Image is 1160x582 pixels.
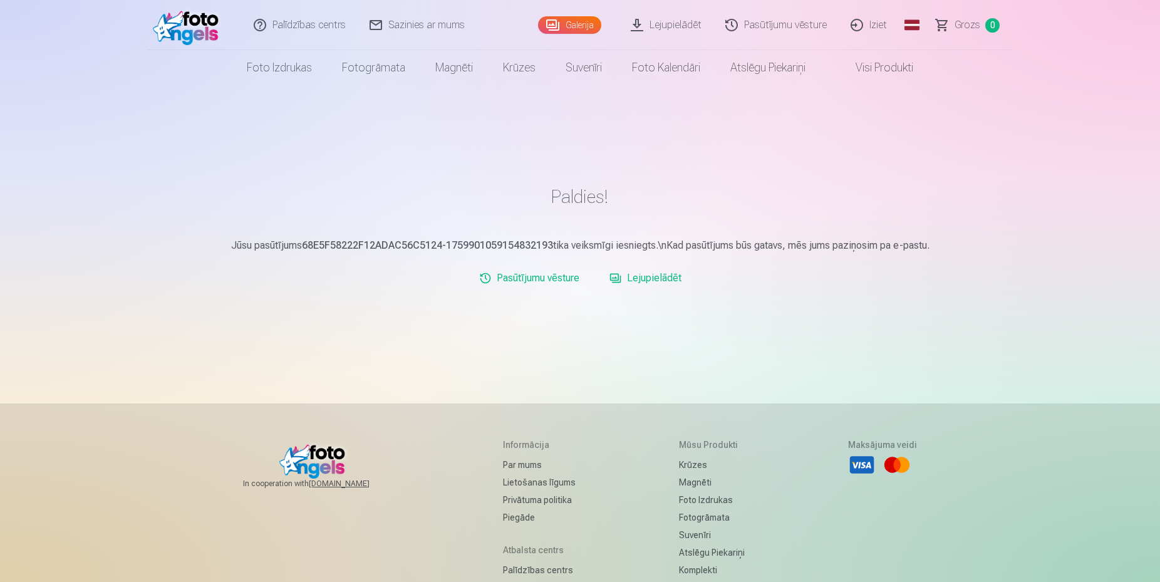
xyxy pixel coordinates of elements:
[503,491,576,509] a: Privātuma politika
[327,50,420,85] a: Fotogrāmata
[679,561,745,579] a: Komplekti
[503,509,576,526] a: Piegāde
[679,439,745,451] h5: Mūsu produkti
[679,509,745,526] a: Fotogrāmata
[503,474,576,491] a: Lietošanas līgums
[604,266,686,291] a: Lejupielādēt
[503,456,576,474] a: Par mums
[474,266,584,291] a: Pasūtījumu vēsture
[503,544,576,556] h5: Atbalsta centrs
[420,50,488,85] a: Magnēti
[538,16,601,34] a: Galerija
[679,491,745,509] a: Foto izdrukas
[848,451,876,479] li: Visa
[617,50,715,85] a: Foto kalendāri
[679,456,745,474] a: Krūzes
[302,239,553,251] b: 68E5F58222F12ADAC56C5124-1759901059154832193
[883,451,911,479] li: Mastercard
[955,18,980,33] span: Grozs
[679,544,745,561] a: Atslēgu piekariņi
[715,50,821,85] a: Atslēgu piekariņi
[679,526,745,544] a: Suvenīri
[551,50,617,85] a: Suvenīri
[488,50,551,85] a: Krūzes
[214,185,946,208] h1: Paldies!
[153,5,225,45] img: /fa1
[503,439,576,451] h5: Informācija
[679,474,745,491] a: Magnēti
[214,238,946,253] p: Jūsu pasūtījums tika veiksmīgi iesniegts.\nKad pasūtījums būs gatavs, mēs jums paziņosim pa e-pastu.
[985,18,1000,33] span: 0
[243,479,400,489] span: In cooperation with
[309,479,400,489] a: [DOMAIN_NAME]
[503,561,576,579] a: Palīdzības centrs
[232,50,327,85] a: Foto izdrukas
[848,439,917,451] h5: Maksājuma veidi
[821,50,928,85] a: Visi produkti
